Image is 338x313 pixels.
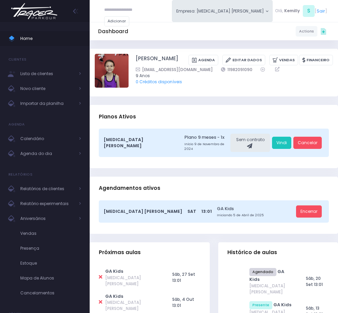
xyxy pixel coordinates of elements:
[201,208,212,215] span: 13:01
[98,28,128,35] h5: Dashboard
[299,55,333,65] a: Financeiro
[20,214,74,223] span: Aniversários
[105,275,160,287] span: [MEDICAL_DATA] [PERSON_NAME]
[104,137,174,149] span: [MEDICAL_DATA] [PERSON_NAME]
[105,299,160,312] span: [MEDICAL_DATA] [PERSON_NAME]
[136,79,182,85] a: 0 Créditos disponíveis
[99,179,160,198] h3: Agendamentos ativos
[136,73,325,79] span: 9 Anos
[20,69,74,78] span: Lista de clientes
[273,4,330,18] div: [ ]
[20,274,81,283] span: Mapa de Alunos
[293,137,322,149] a: Cancelar
[222,55,265,65] a: Editar Dados
[104,16,129,26] a: Adicionar
[296,26,317,36] a: Actions
[20,229,81,238] span: Vendas
[249,268,276,276] span: Agendado
[317,8,325,14] a: Sair
[99,249,141,255] span: Próximas aulas
[20,34,81,43] span: Home
[306,275,323,287] span: Sáb, 20 Set 13:01
[217,213,294,218] small: Iniciando 5 de Abril de 2025
[227,249,277,255] span: Histórico de aulas
[272,137,291,149] a: Vindi
[230,134,270,152] div: Sem contrato
[275,8,283,14] span: Olá,
[20,99,74,108] span: Importar da planilha
[105,293,123,299] a: GA Kids
[20,134,74,143] span: Calendário
[188,55,218,65] a: Agenda
[104,208,182,215] span: [MEDICAL_DATA] [PERSON_NAME]
[284,8,300,14] span: Kemilly
[303,5,315,17] span: S
[20,149,74,158] span: Agenda do dia
[296,205,322,218] a: Encerrar
[20,84,74,93] span: Novo cliente
[184,142,229,152] small: Início 9 de Novembro de 2024
[20,244,81,253] span: Presença
[8,168,32,181] h4: Relatórios
[136,55,178,65] a: [PERSON_NAME]
[187,208,196,215] span: Sat
[99,107,136,127] h3: Planos Ativos
[273,301,291,308] a: GA Kids
[20,289,81,297] span: Cancelamentos
[20,184,74,193] span: Relatórios de clientes
[221,66,252,73] a: 11982091090
[20,259,81,268] span: Estoque
[217,205,294,212] a: GA Kids
[184,134,229,140] a: Plano 9 meses - 1x
[269,55,298,65] a: Vendas
[8,118,25,131] h4: Agenda
[172,271,195,283] span: Sáb, 27 Set 13:01
[172,296,194,308] span: Sáb, 4 Out 13:01
[249,283,294,295] span: [MEDICAL_DATA] [PERSON_NAME]
[105,268,123,274] a: GA Kids
[20,199,74,208] span: Relatório experimentais
[8,53,26,66] h4: Clientes
[95,54,129,88] img: Íris Possam Matsuhashi
[249,301,272,309] span: Presente
[136,66,213,73] a: [EMAIL_ADDRESS][DOMAIN_NAME]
